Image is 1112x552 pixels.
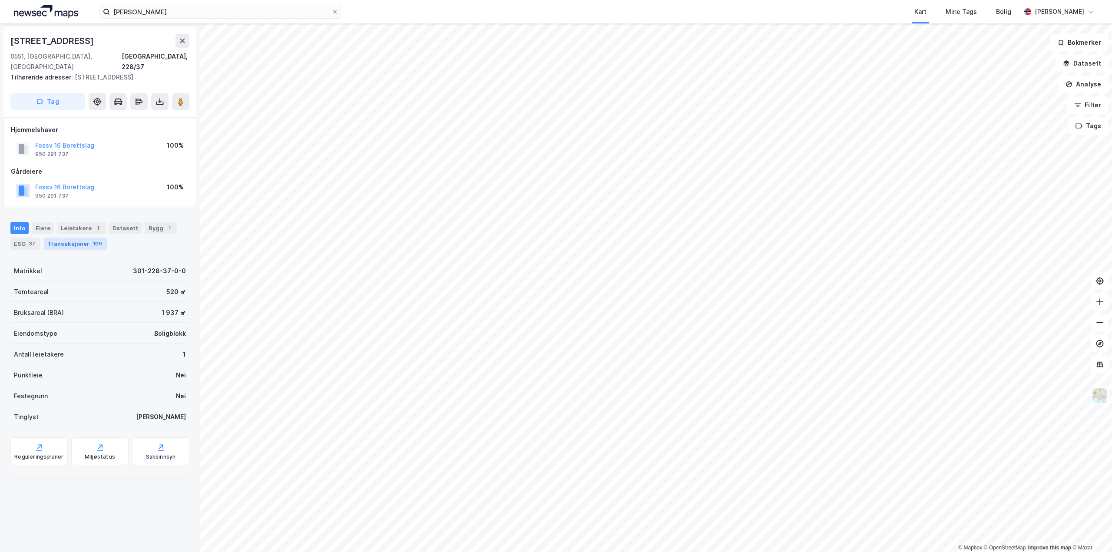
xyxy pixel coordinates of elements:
[10,93,85,110] button: Tag
[176,391,186,401] div: Nei
[145,222,177,234] div: Bygg
[14,328,57,339] div: Eiendomstype
[10,222,29,234] div: Info
[27,239,37,248] div: 37
[1056,55,1109,72] button: Datasett
[167,182,184,192] div: 100%
[176,370,186,380] div: Nei
[914,7,927,17] div: Kart
[93,224,102,232] div: 1
[1067,96,1109,114] button: Filter
[996,7,1011,17] div: Bolig
[109,222,142,234] div: Datasett
[110,5,331,18] input: Søk på adresse, matrikkel, gårdeiere, leietakere eller personer
[14,453,63,460] div: Reguleringsplaner
[14,391,48,401] div: Festegrunn
[154,328,186,339] div: Boligblokk
[1028,545,1071,551] a: Improve this map
[10,34,96,48] div: [STREET_ADDRESS]
[1069,510,1112,552] iframe: Chat Widget
[35,192,69,199] div: 950 291 737
[32,222,54,234] div: Eiere
[14,5,78,18] img: logo.a4113a55bc3d86da70a041830d287a7e.svg
[122,51,189,72] div: [GEOGRAPHIC_DATA], 228/37
[1058,76,1109,93] button: Analyse
[10,73,75,81] span: Tilhørende adresser:
[1068,117,1109,135] button: Tags
[14,266,42,276] div: Matrikkel
[958,545,982,551] a: Mapbox
[11,125,189,135] div: Hjemmelshaver
[946,7,977,17] div: Mine Tags
[14,307,64,318] div: Bruksareal (BRA)
[91,239,104,248] div: 109
[165,224,174,232] div: 1
[146,453,176,460] div: Saksinnsyn
[984,545,1026,551] a: OpenStreetMap
[183,349,186,360] div: 1
[44,238,107,250] div: Transaksjoner
[133,266,186,276] div: 301-228-37-0-0
[162,307,186,318] div: 1 937 ㎡
[57,222,106,234] div: Leietakere
[136,412,186,422] div: [PERSON_NAME]
[35,151,69,158] div: 950 291 737
[14,370,43,380] div: Punktleie
[1035,7,1084,17] div: [PERSON_NAME]
[1092,387,1108,404] img: Z
[167,140,184,151] div: 100%
[1069,510,1112,552] div: Kontrollprogram for chat
[14,349,64,360] div: Antall leietakere
[10,72,182,83] div: [STREET_ADDRESS]
[10,238,40,250] div: ESG
[10,51,122,72] div: 0551, [GEOGRAPHIC_DATA], [GEOGRAPHIC_DATA]
[166,287,186,297] div: 520 ㎡
[1050,34,1109,51] button: Bokmerker
[14,412,39,422] div: Tinglyst
[85,453,115,460] div: Miljøstatus
[14,287,49,297] div: Tomteareal
[11,166,189,177] div: Gårdeiere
